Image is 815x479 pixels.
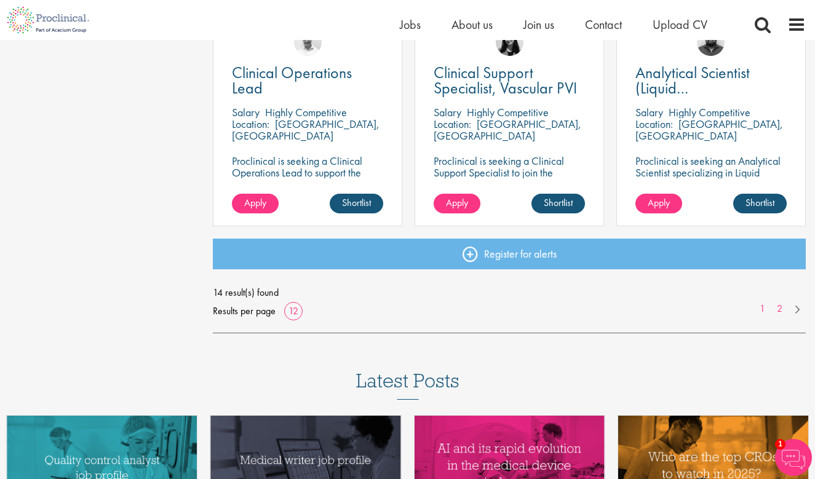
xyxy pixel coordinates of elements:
p: [GEOGRAPHIC_DATA], [GEOGRAPHIC_DATA] [232,117,380,143]
a: Shortlist [733,194,787,213]
span: Analytical Scientist (Liquid Chromatography) [635,62,750,114]
span: Apply [648,196,670,209]
a: Join us [523,17,554,33]
span: Location: [232,117,269,131]
a: 2 [771,302,789,316]
p: Proclinical is seeking a Clinical Operations Lead to support the delivery of clinical trials in o... [232,155,383,202]
a: About us [451,17,493,33]
span: Apply [446,196,468,209]
a: Shortlist [531,194,585,213]
a: Register for alerts [213,239,806,269]
p: Highly Competitive [669,105,750,119]
a: Analytical Scientist (Liquid Chromatography) [635,65,787,96]
p: Proclinical is seeking an Analytical Scientist specializing in Liquid Chromatography to join our ... [635,155,787,202]
img: Ashley Bennett [697,28,725,56]
a: Contact [585,17,622,33]
span: Apply [244,196,266,209]
a: Clinical Operations Lead [232,65,383,96]
p: Highly Competitive [265,105,347,119]
span: Results per page [213,302,276,320]
a: Jobs [400,17,421,33]
span: Salary [434,105,461,119]
a: Upload CV [653,17,707,33]
img: Chatbot [775,439,812,476]
span: Salary [635,105,663,119]
a: Apply [635,194,682,213]
span: Clinical Support Specialist, Vascular PVI [434,62,577,98]
a: Apply [232,194,279,213]
p: [GEOGRAPHIC_DATA], [GEOGRAPHIC_DATA] [635,117,783,143]
p: [GEOGRAPHIC_DATA], [GEOGRAPHIC_DATA] [434,117,581,143]
span: Location: [635,117,673,131]
p: Proclinical is seeking a Clinical Support Specialist to join the Vascular team in [GEOGRAPHIC_DAT... [434,155,585,225]
a: 1 [753,302,771,316]
img: Joshua Bye [294,28,322,56]
span: Clinical Operations Lead [232,62,352,98]
p: Highly Competitive [467,105,549,119]
h3: Latest Posts [356,370,459,400]
span: 14 result(s) found [213,283,806,302]
a: 12 [284,304,303,317]
a: Shortlist [330,194,383,213]
a: Clinical Support Specialist, Vascular PVI [434,65,585,96]
span: Location: [434,117,471,131]
img: Indre Stankeviciute [496,28,523,56]
span: Salary [232,105,260,119]
a: Apply [434,194,480,213]
span: 1 [775,439,785,449]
